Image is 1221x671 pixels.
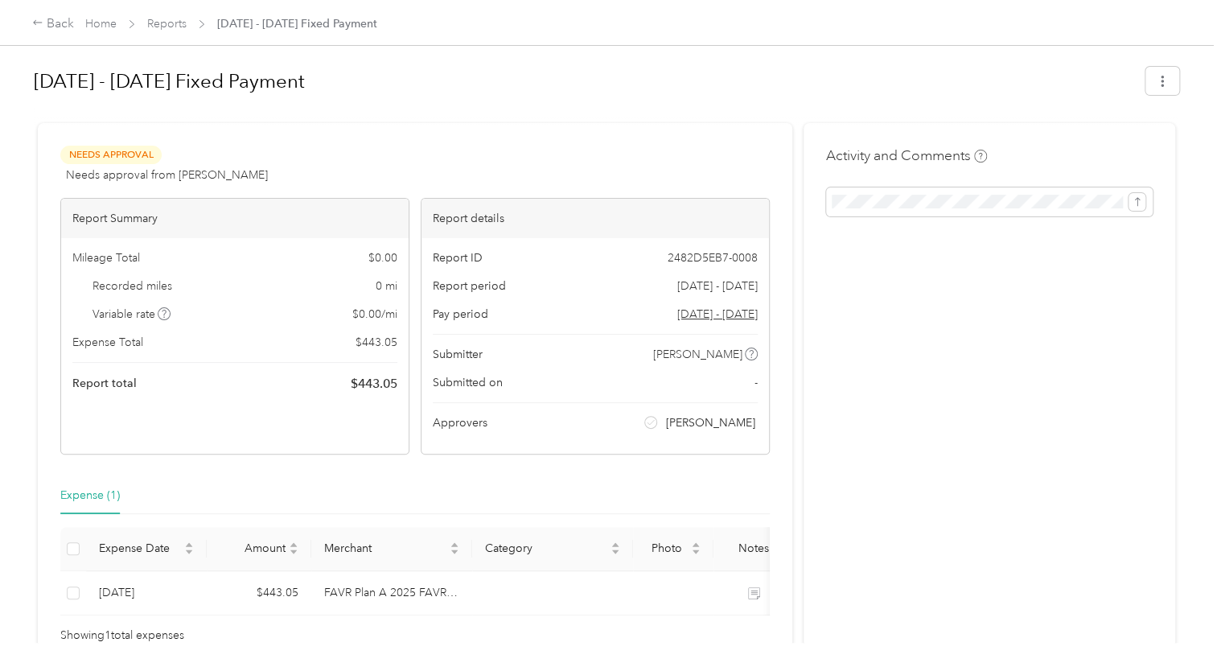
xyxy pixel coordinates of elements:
th: Category [472,527,633,571]
th: Merchant [311,527,472,571]
th: Amount [207,527,311,571]
span: [DATE] - [DATE] Fixed Payment [217,15,377,32]
div: Report details [421,199,769,238]
span: Submitter [433,346,483,363]
span: caret-down [450,547,459,557]
span: caret-up [610,540,620,550]
span: [PERSON_NAME] [666,414,755,431]
span: caret-up [289,540,298,550]
span: Mileage Total [72,249,140,266]
span: caret-down [184,547,194,557]
span: - [754,374,758,391]
span: caret-up [184,540,194,550]
div: Expense (1) [60,487,120,504]
div: Back [32,14,74,34]
span: 0 mi [376,278,397,294]
iframe: Everlance-gr Chat Button Frame [1131,581,1221,671]
span: Showing 1 total expenses [60,627,184,644]
a: Home [85,17,117,31]
span: Needs Approval [60,146,162,164]
td: $443.05 [207,571,311,615]
span: Recorded miles [92,278,172,294]
span: Merchant [324,541,446,555]
span: 2482D5EB7-0008 [668,249,758,266]
span: [PERSON_NAME] [653,346,742,363]
span: Category [485,541,607,555]
span: [DATE] - [DATE] [677,278,758,294]
span: $ 443.05 [356,334,397,351]
span: Submitted on [433,374,503,391]
span: Photo [646,541,688,555]
span: Needs approval from [PERSON_NAME] [66,167,268,183]
th: Photo [633,527,713,571]
span: $ 0.00 [368,249,397,266]
span: $ 0.00 / mi [352,306,397,323]
td: FAVR Plan A 2025 FAVR program [311,571,472,615]
span: Report ID [433,249,483,266]
div: Report Summary [61,199,409,238]
h4: Activity and Comments [826,146,987,166]
span: Report period [433,278,506,294]
span: caret-up [691,540,701,550]
span: Report total [72,375,137,392]
span: Variable rate [92,306,171,323]
th: Notes [713,527,794,571]
span: Pay period [433,306,488,323]
span: Amount [220,541,286,555]
th: Expense Date [86,527,207,571]
span: caret-down [289,547,298,557]
span: Go to pay period [677,306,758,323]
span: $ 443.05 [351,374,397,393]
span: caret-down [610,547,620,557]
span: caret-down [691,547,701,557]
a: Reports [147,17,187,31]
td: 9-2-2025 [86,571,207,615]
span: Approvers [433,414,487,431]
span: Expense Date [99,541,181,555]
h1: Sep 1 - 30, 2025 Fixed Payment [34,62,1134,101]
span: caret-up [450,540,459,550]
span: Expense Total [72,334,143,351]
